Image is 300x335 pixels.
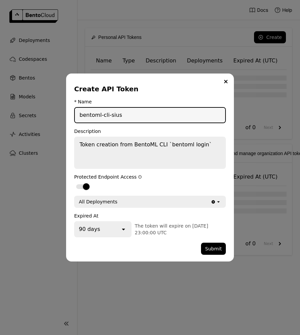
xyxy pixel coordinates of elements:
[222,78,230,86] button: Close
[75,137,225,168] textarea: Token creation from BentoML CLI `bentoml login`
[74,213,226,219] div: Expired At
[66,74,234,261] div: dialog
[201,243,226,255] button: Submit
[78,99,92,104] div: Name
[79,225,100,233] div: 90 days
[211,199,216,204] svg: Clear value
[74,84,223,94] div: Create API Token
[79,198,117,205] div: All Deployments
[74,129,226,134] div: Description
[120,226,127,233] svg: open
[118,198,119,205] input: Selected All Deployments.
[216,199,221,204] svg: open
[135,223,208,235] span: The token will expire on [DATE] 23:00:00 UTC
[74,174,226,180] div: Protected Endpoint Access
